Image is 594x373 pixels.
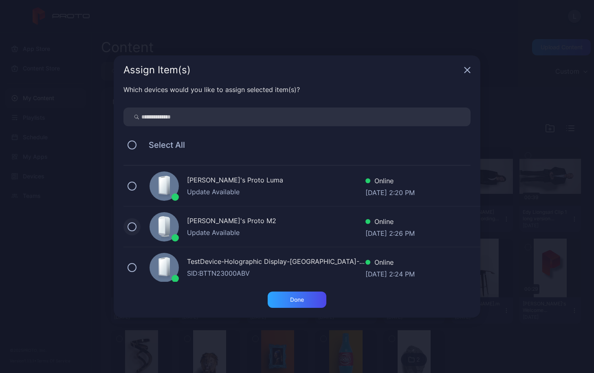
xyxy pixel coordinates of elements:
[187,228,365,237] div: Update Available
[365,188,415,196] div: [DATE] 2:20 PM
[187,187,365,197] div: Update Available
[365,228,415,237] div: [DATE] 2:26 PM
[123,85,471,94] div: Which devices would you like to assign selected item(s)?
[268,292,326,308] button: Done
[187,175,365,187] div: [PERSON_NAME]'s Proto Luma
[187,257,365,268] div: TestDevice-Holographic Display-[GEOGRAPHIC_DATA]-500West-Showcase
[123,65,461,75] div: Assign Item(s)
[365,257,415,269] div: Online
[365,176,415,188] div: Online
[187,216,365,228] div: [PERSON_NAME]'s Proto M2
[187,268,365,278] div: SID: BTTN23000ABV
[141,140,185,150] span: Select All
[365,269,415,277] div: [DATE] 2:24 PM
[365,217,415,228] div: Online
[290,296,304,303] div: Done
